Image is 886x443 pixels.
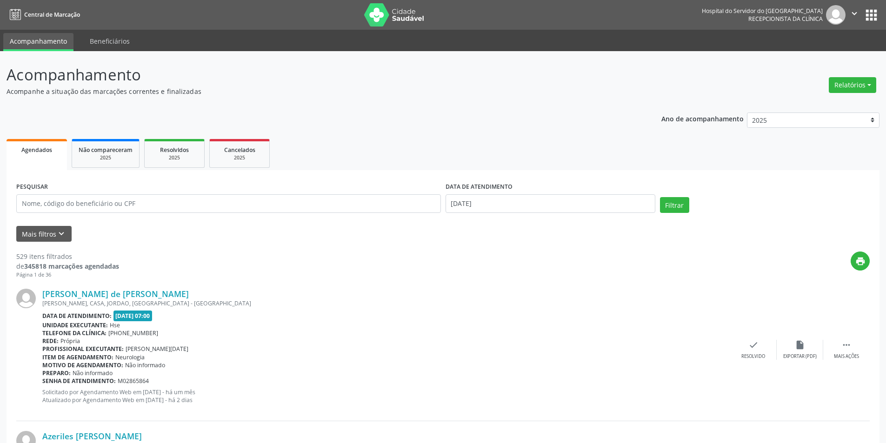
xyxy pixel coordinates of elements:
i: keyboard_arrow_down [56,229,67,239]
a: [PERSON_NAME] de [PERSON_NAME] [42,289,189,299]
span: Resolvidos [160,146,189,154]
button:  [846,5,863,25]
span: Central de Marcação [24,11,80,19]
i:  [841,340,852,350]
div: Exportar (PDF) [783,353,817,360]
div: de [16,261,119,271]
span: Neurologia [115,353,145,361]
a: Beneficiários [83,33,136,49]
span: Recepcionista da clínica [748,15,823,23]
a: Azeriles [PERSON_NAME] [42,431,142,441]
span: Não informado [125,361,165,369]
div: Resolvido [741,353,765,360]
input: Selecione um intervalo [446,194,655,213]
div: [PERSON_NAME], CASA, JORDAO, [GEOGRAPHIC_DATA] - [GEOGRAPHIC_DATA] [42,299,730,307]
strong: 345818 marcações agendadas [24,262,119,271]
b: Item de agendamento: [42,353,113,361]
div: 2025 [151,154,198,161]
b: Profissional executante: [42,345,124,353]
span: [DATE] 07:00 [113,311,153,321]
a: Central de Marcação [7,7,80,22]
i: insert_drive_file [795,340,805,350]
button: Mais filtroskeyboard_arrow_down [16,226,72,242]
span: Não informado [73,369,113,377]
div: 2025 [79,154,133,161]
span: M02865864 [118,377,149,385]
div: Hospital do Servidor do [GEOGRAPHIC_DATA] [702,7,823,15]
img: img [826,5,846,25]
span: [PHONE_NUMBER] [108,329,158,337]
i: print [855,256,866,266]
b: Senha de atendimento: [42,377,116,385]
p: Ano de acompanhamento [661,112,744,124]
a: Acompanhamento [3,33,73,51]
b: Motivo de agendamento: [42,361,123,369]
label: DATA DE ATENDIMENTO [446,180,513,194]
button: Relatórios [829,77,876,93]
b: Unidade executante: [42,321,108,329]
div: 529 itens filtrados [16,251,119,261]
i: check [748,340,759,350]
div: 2025 [216,154,263,161]
img: img [16,289,36,308]
button: apps [863,7,879,23]
span: Cancelados [224,146,255,154]
p: Solicitado por Agendamento Web em [DATE] - há um mês Atualizado por Agendamento Web em [DATE] - h... [42,388,730,404]
p: Acompanhe a situação das marcações correntes e finalizadas [7,86,618,96]
span: Própria [60,337,80,345]
button: Filtrar [660,197,689,213]
b: Telefone da clínica: [42,329,107,337]
label: PESQUISAR [16,180,48,194]
div: Página 1 de 36 [16,271,119,279]
p: Acompanhamento [7,63,618,86]
span: Hse [110,321,120,329]
input: Nome, código do beneficiário ou CPF [16,194,441,213]
i:  [849,8,859,19]
button: print [851,251,870,271]
b: Rede: [42,337,59,345]
span: [PERSON_NAME][DATE] [126,345,188,353]
b: Preparo: [42,369,71,377]
span: Agendados [21,146,52,154]
b: Data de atendimento: [42,312,112,320]
span: Não compareceram [79,146,133,154]
div: Mais ações [834,353,859,360]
